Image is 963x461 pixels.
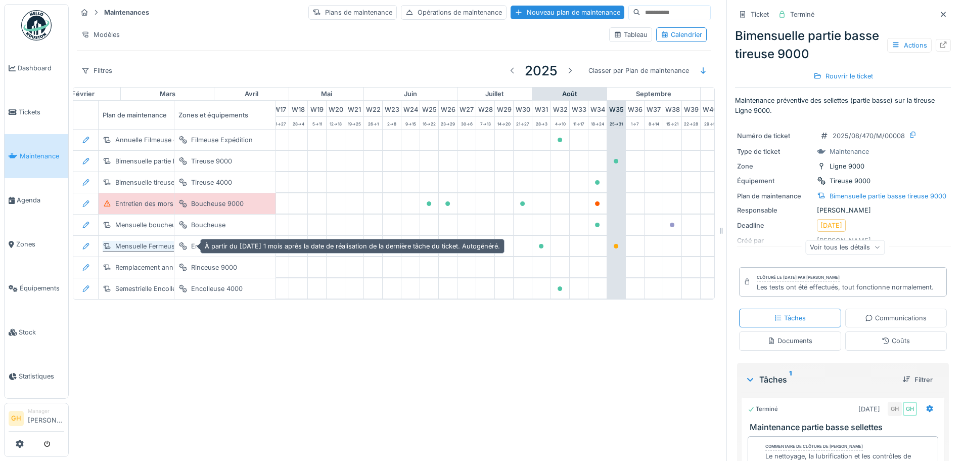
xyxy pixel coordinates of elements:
strong: Maintenances [100,8,153,17]
div: Type de ticket [737,147,813,156]
div: 22 -> 28 [682,117,700,129]
div: 23 -> 29 [439,117,457,129]
div: Ticket [751,10,769,19]
div: W 23 [383,101,401,116]
div: 7 -> 13 [476,117,494,129]
div: Tâches [745,373,894,386]
div: Terminé [748,405,778,413]
div: 21 -> 27 [514,117,532,129]
div: W 37 [645,101,663,116]
div: W 35 [607,101,625,116]
div: Tableau [614,30,648,39]
a: Tickets [5,90,68,134]
sup: 1 [789,373,792,386]
div: 2025/08/470/M/00008 [833,131,905,141]
div: 25 -> 31 [607,117,625,129]
li: [PERSON_NAME] [28,407,64,429]
p: Maintenance préventive des sellettes (partie basse) sur la tireuse Ligne 9000. [735,96,951,115]
div: 15 -> 21 [663,117,681,129]
span: Statistiques [19,371,64,381]
div: 14 -> 20 [495,117,513,129]
div: octobre [701,88,775,101]
div: W 34 [588,101,607,116]
div: 8 -> 14 [645,117,663,129]
div: Entretien des mors Boucheuse 9000 [115,199,228,208]
div: GH [903,402,917,416]
div: avril [214,88,289,101]
div: 28 -> 4 [289,117,307,129]
div: Zones et équipements [174,101,276,129]
div: Semestrielle Encolleuse 4000 [115,284,205,294]
span: Stock [19,327,64,337]
div: Tireuse 4000 [191,178,232,187]
div: Numéro de ticket [737,131,813,141]
div: Boucheuse [191,220,225,230]
div: W 21 [345,101,363,116]
div: W 38 [663,101,681,116]
div: 21 -> 27 [270,117,289,129]
div: Communications [865,313,927,323]
div: Deadline [737,221,813,230]
div: [DATE] [820,221,842,230]
div: Filtres [77,63,117,78]
div: Remplacement annuel manomètre rinceuse 9000 [115,263,265,272]
div: Bimensuelle tireuse 4000 [115,178,193,187]
div: Bimensuelle partie basse tireuse 9000 [115,156,232,166]
div: À partir du [DATE] 1 mois après la date de réalisation de la dernière tâche du ticket. Autogénéré. [200,239,505,254]
div: GH [888,402,902,416]
div: 16 -> 22 [420,117,438,129]
span: Tickets [19,107,64,117]
div: Terminé [790,10,814,19]
div: [PERSON_NAME] [737,205,949,215]
div: W 29 [495,101,513,116]
div: W 32 [551,101,569,116]
div: Encolleuse 4000 [191,284,243,294]
span: Maintenance [20,151,64,161]
div: Tireuse 9000 [191,156,232,166]
div: Ligne 9000 [830,161,864,171]
div: Filmeuse Expédition [191,135,253,145]
div: 5 -> 11 [308,117,326,129]
div: 28 -> 3 [532,117,551,129]
div: août [532,88,607,101]
div: Responsable [737,205,813,215]
div: Commentaire de clôture de [PERSON_NAME] [765,443,863,450]
div: Filtrer [898,373,937,387]
div: W 17 [270,101,289,116]
div: 18 -> 24 [588,117,607,129]
div: 2 -> 8 [383,117,401,129]
div: Classer par Plan de maintenance [584,63,694,78]
div: Plans de maintenance [308,5,397,20]
div: 4 -> 10 [551,117,569,129]
div: Zone [737,161,813,171]
div: W 27 [457,101,476,116]
a: Stock [5,310,68,354]
div: 30 -> 6 [457,117,476,129]
div: W 40 [701,101,719,116]
div: Nouveau plan de maintenance [511,6,624,19]
span: Zones [16,239,64,249]
div: Coûts [882,336,910,346]
div: mars [121,88,214,101]
h3: 2025 [525,63,558,78]
a: Équipements [5,266,68,310]
div: 26 -> 1 [364,117,382,129]
div: février [46,88,120,101]
div: W 33 [570,101,588,116]
div: Calendrier [661,30,702,39]
div: W 20 [327,101,345,116]
div: Opérations de maintenance [401,5,507,20]
div: Actions [887,38,932,53]
div: Rouvrir le ticket [809,69,877,83]
div: 29 -> 5 [701,117,719,129]
div: 9 -> 15 [401,117,420,129]
a: Maintenance [5,134,68,178]
div: Documents [767,336,812,346]
div: juillet [457,88,532,101]
img: Badge_color-CXgf-gQk.svg [21,10,52,40]
a: GH Manager[PERSON_NAME] [9,407,64,432]
h3: Maintenance partie basse sellettes [750,423,940,432]
div: Bimensuelle partie basse tireuse 9000 [830,191,946,201]
a: Dashboard [5,46,68,90]
div: septembre [607,88,700,101]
